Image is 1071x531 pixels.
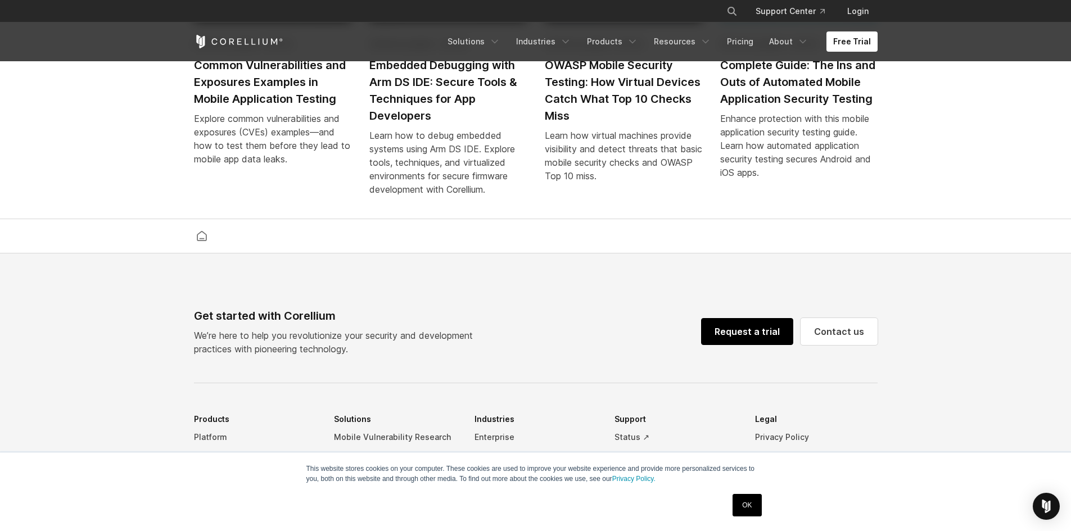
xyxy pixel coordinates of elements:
a: Request a trial [701,318,793,345]
h2: Embedded Debugging with Arm DS IDE: Secure Tools & Techniques for App Developers [369,57,527,124]
a: Support Center [747,1,834,21]
div: Enhance protection with this mobile application security testing guide. Learn how automated appli... [720,112,878,179]
div: Navigation Menu [713,1,878,21]
a: Products [580,31,645,52]
a: Privacy Policy. [612,475,656,483]
a: OK [733,494,761,516]
a: Login [838,1,878,21]
a: Terms of Use [755,446,878,464]
div: Get started with Corellium [194,307,482,324]
a: Platform [194,428,317,446]
a: Resources [647,31,718,52]
a: Support Center ↗ [614,446,737,464]
h2: Complete Guide: The Ins and Outs of Automated Mobile Application Security Testing [720,57,878,107]
a: About [762,31,815,52]
a: Status ↗ [614,428,737,446]
a: Industries [509,31,578,52]
a: Government [475,446,597,464]
div: Navigation Menu [441,31,878,52]
a: Solutions [441,31,507,52]
a: Mobile App Pentesting [334,446,457,464]
a: Mobile Vulnerability Research [334,428,457,446]
div: Explore common vulnerabilities and exposures (CVEs) examples—and how to test them before they lea... [194,112,351,166]
a: Contact us [801,318,878,345]
p: This website stores cookies on your computer. These cookies are used to improve your website expe... [306,464,765,484]
a: Corellium Home [194,35,283,48]
a: Free Trial [826,31,878,52]
div: Open Intercom Messenger [1033,493,1060,520]
h2: OWASP Mobile Security Testing: How Virtual Devices Catch What Top 10 Checks Miss [545,57,702,124]
a: Pricing [720,31,760,52]
div: Learn how virtual machines provide visibility and detect threats that basic mobile security check... [545,129,702,183]
button: Search [722,1,742,21]
p: We’re here to help you revolutionize your security and development practices with pioneering tech... [194,329,482,356]
a: Enterprise [475,428,597,446]
div: Learn how to debug embedded systems using Arm DS IDE. Explore tools, techniques, and virtualized ... [369,129,527,196]
a: Privacy Policy [755,428,878,446]
h2: Common Vulnerabilities and Exposures Examples in Mobile Application Testing [194,57,351,107]
a: Corellium home [192,228,212,244]
a: Corellium Viper [194,446,317,464]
